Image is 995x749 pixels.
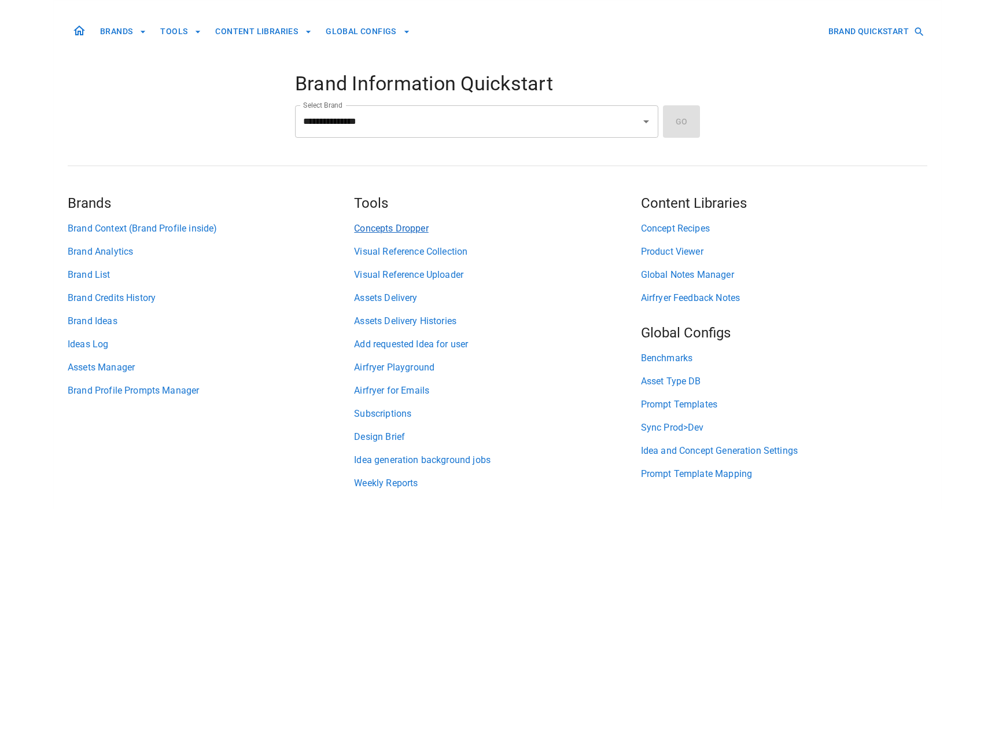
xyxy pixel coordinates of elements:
[295,72,700,96] h4: Brand Information Quickstart
[68,337,354,351] a: Ideas Log
[354,268,640,282] a: Visual Reference Uploader
[321,21,415,42] button: GLOBAL CONFIGS
[68,361,354,374] a: Assets Manager
[68,268,354,282] a: Brand List
[641,421,927,435] a: Sync Prod>Dev
[641,291,927,305] a: Airfryer Feedback Notes
[68,194,354,212] h5: Brands
[354,453,640,467] a: Idea generation background jobs
[68,384,354,398] a: Brand Profile Prompts Manager
[354,361,640,374] a: Airfryer Playground
[303,100,342,110] label: Select Brand
[641,194,927,212] h5: Content Libraries
[641,467,927,481] a: Prompt Template Mapping
[641,268,927,282] a: Global Notes Manager
[354,291,640,305] a: Assets Delivery
[354,314,640,328] a: Assets Delivery Histories
[824,21,927,42] button: BRAND QUICKSTART
[354,407,640,421] a: Subscriptions
[638,113,654,130] button: Open
[354,245,640,259] a: Visual Reference Collection
[354,384,640,398] a: Airfryer for Emails
[354,476,640,490] a: Weekly Reports
[211,21,316,42] button: CONTENT LIBRARIES
[68,222,354,236] a: Brand Context (Brand Profile inside)
[68,291,354,305] a: Brand Credits History
[354,194,640,212] h5: Tools
[68,245,354,259] a: Brand Analytics
[641,398,927,412] a: Prompt Templates
[641,444,927,458] a: Idea and Concept Generation Settings
[156,21,206,42] button: TOOLS
[354,222,640,236] a: Concepts Dropper
[641,245,927,259] a: Product Viewer
[95,21,151,42] button: BRANDS
[354,337,640,351] a: Add requested Idea for user
[641,324,927,342] h5: Global Configs
[641,351,927,365] a: Benchmarks
[68,314,354,328] a: Brand Ideas
[641,222,927,236] a: Concept Recipes
[641,374,927,388] a: Asset Type DB
[354,430,640,444] a: Design Brief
